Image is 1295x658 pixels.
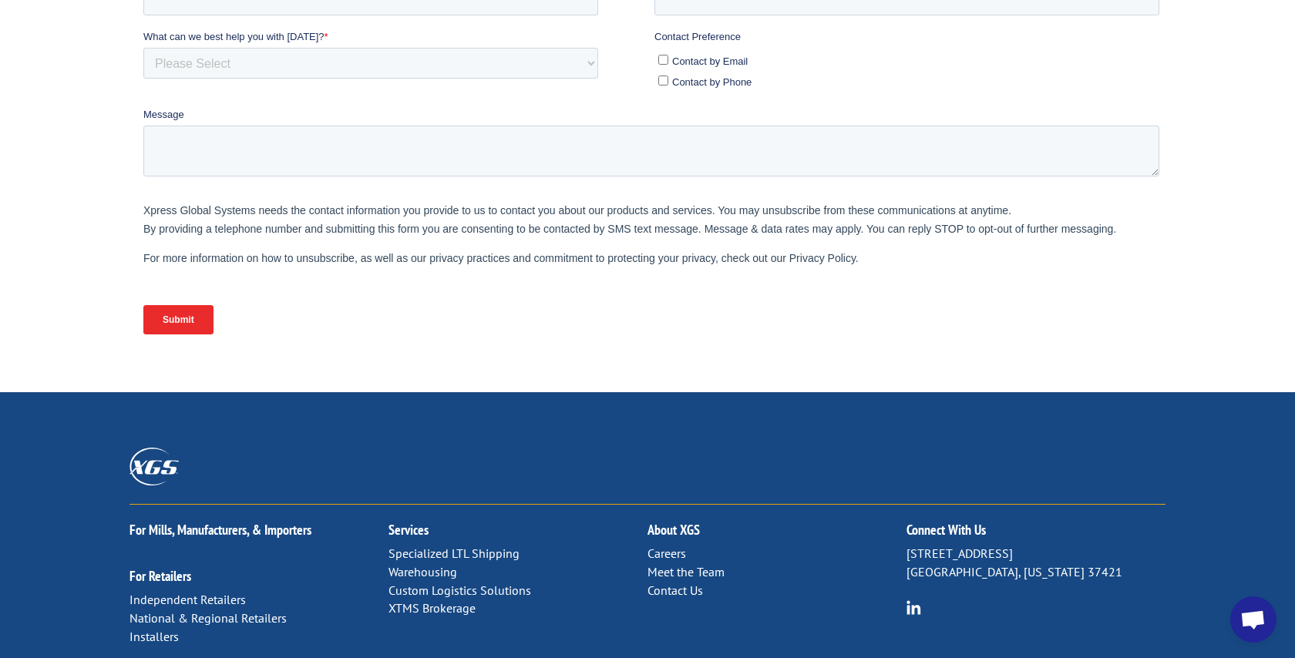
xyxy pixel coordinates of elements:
[647,521,700,539] a: About XGS
[388,564,457,579] a: Warehousing
[388,582,531,598] a: Custom Logistics Solutions
[129,610,287,626] a: National & Regional Retailers
[511,128,597,139] span: Contact Preference
[511,65,577,76] span: Phone number
[388,546,520,561] a: Specialized LTL Shipping
[129,629,179,644] a: Installers
[129,448,179,485] img: XGS_Logos_ALL_2024_All_White
[647,582,703,598] a: Contact Us
[647,564,725,579] a: Meet the Team
[647,546,686,561] a: Careers
[388,600,476,616] a: XTMS Brokerage
[129,521,311,539] a: For Mills, Manufacturers, & Importers
[388,521,429,539] a: Services
[906,545,1165,582] p: [STREET_ADDRESS] [GEOGRAPHIC_DATA], [US_STATE] 37421
[129,567,191,585] a: For Retailers
[1230,596,1276,643] div: Open chat
[906,600,921,615] img: group-6
[515,152,525,162] input: Contact by Email
[906,523,1165,545] h2: Connect With Us
[511,2,558,13] span: Last name
[515,173,525,183] input: Contact by Phone
[129,592,246,607] a: Independent Retailers
[529,153,604,164] span: Contact by Email
[529,173,608,185] span: Contact by Phone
